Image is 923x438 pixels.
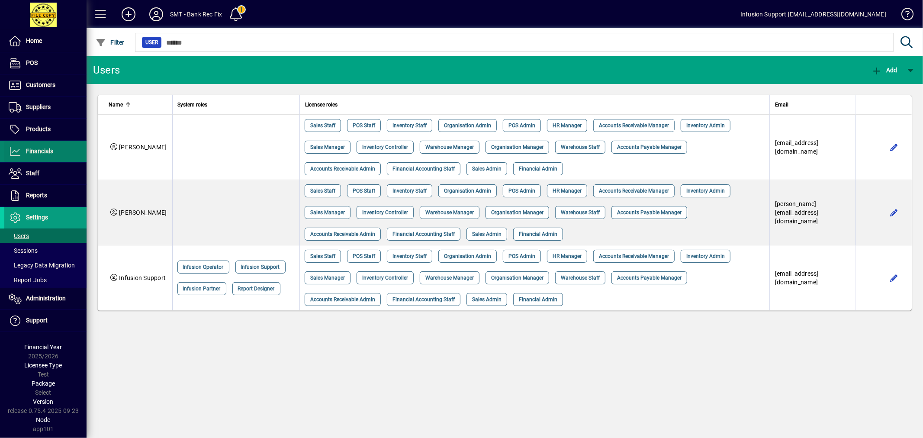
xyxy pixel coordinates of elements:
[599,121,669,130] span: Accounts Receivable Manager
[519,295,557,304] span: Financial Admin
[686,252,725,261] span: Inventory Admin
[553,252,582,261] span: HR Manager
[109,100,167,109] div: Name
[872,67,897,74] span: Add
[4,97,87,118] a: Suppliers
[4,74,87,96] a: Customers
[519,164,557,173] span: Financial Admin
[4,185,87,206] a: Reports
[686,187,725,195] span: Inventory Admin
[26,192,47,199] span: Reports
[310,295,375,304] span: Accounts Receivable Admin
[310,164,375,173] span: Accounts Receivable Admin
[472,164,502,173] span: Sales Admin
[9,277,47,283] span: Report Jobs
[310,230,375,238] span: Accounts Receivable Admin
[4,141,87,162] a: Financials
[241,263,280,271] span: Infusion Support
[775,139,819,155] span: [EMAIL_ADDRESS][DOMAIN_NAME]
[895,2,912,30] a: Knowledge Base
[561,274,600,282] span: Warehouse Staff
[4,30,87,52] a: Home
[491,143,544,151] span: Organisation Manager
[310,143,345,151] span: Sales Manager
[353,252,375,261] span: POS Staff
[353,121,375,130] span: POS Staff
[472,230,502,238] span: Sales Admin
[686,121,725,130] span: Inventory Admin
[4,288,87,309] a: Administration
[425,274,474,282] span: Warehouse Manager
[617,274,682,282] span: Accounts Payable Manager
[9,232,29,239] span: Users
[508,252,535,261] span: POS Admin
[491,208,544,217] span: Organisation Manager
[9,262,75,269] span: Legacy Data Migration
[444,187,491,195] span: Organisation Admin
[26,37,42,44] span: Home
[26,126,51,132] span: Products
[444,121,491,130] span: Organisation Admin
[425,143,474,151] span: Warehouse Manager
[887,271,901,285] button: Edit
[142,6,170,22] button: Profile
[775,270,819,286] span: [EMAIL_ADDRESS][DOMAIN_NAME]
[26,59,38,66] span: POS
[145,38,158,47] span: User
[4,52,87,74] a: POS
[26,317,48,324] span: Support
[553,187,582,195] span: HR Manager
[887,206,901,219] button: Edit
[392,230,455,238] span: Financial Accounting Staff
[26,81,55,88] span: Customers
[4,243,87,258] a: Sessions
[183,284,221,293] span: Infusion Partner
[33,398,54,405] span: Version
[362,274,408,282] span: Inventory Controller
[425,208,474,217] span: Warehouse Manager
[740,7,886,21] div: Infusion Support [EMAIL_ADDRESS][DOMAIN_NAME]
[4,119,87,140] a: Products
[26,103,51,110] span: Suppliers
[115,6,142,22] button: Add
[392,164,455,173] span: Financial Accounting Staff
[93,63,130,77] div: Users
[25,362,62,369] span: Licensee Type
[4,163,87,184] a: Staff
[25,344,62,351] span: Financial Year
[238,284,275,293] span: Report Designer
[472,295,502,304] span: Sales Admin
[109,100,123,109] span: Name
[362,143,408,151] span: Inventory Controller
[310,252,335,261] span: Sales Staff
[305,100,338,109] span: Licensee roles
[617,143,682,151] span: Accounts Payable Manager
[362,208,408,217] span: Inventory Controller
[392,121,427,130] span: Inventory Staff
[4,273,87,287] a: Report Jobs
[310,187,335,195] span: Sales Staff
[519,230,557,238] span: Financial Admin
[599,252,669,261] span: Accounts Receivable Manager
[119,144,167,151] span: [PERSON_NAME]
[491,274,544,282] span: Organisation Manager
[170,7,222,21] div: SMT - Bank Rec Fix
[561,143,600,151] span: Warehouse Staff
[392,295,455,304] span: Financial Accounting Staff
[36,416,51,423] span: Node
[508,121,535,130] span: POS Admin
[93,35,127,50] button: Filter
[119,209,167,216] span: [PERSON_NAME]
[392,252,427,261] span: Inventory Staff
[26,170,39,177] span: Staff
[4,310,87,332] a: Support
[9,247,38,254] span: Sessions
[310,121,335,130] span: Sales Staff
[26,214,48,221] span: Settings
[310,274,345,282] span: Sales Manager
[26,295,66,302] span: Administration
[599,187,669,195] span: Accounts Receivable Manager
[775,100,788,109] span: Email
[310,208,345,217] span: Sales Manager
[561,208,600,217] span: Warehouse Staff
